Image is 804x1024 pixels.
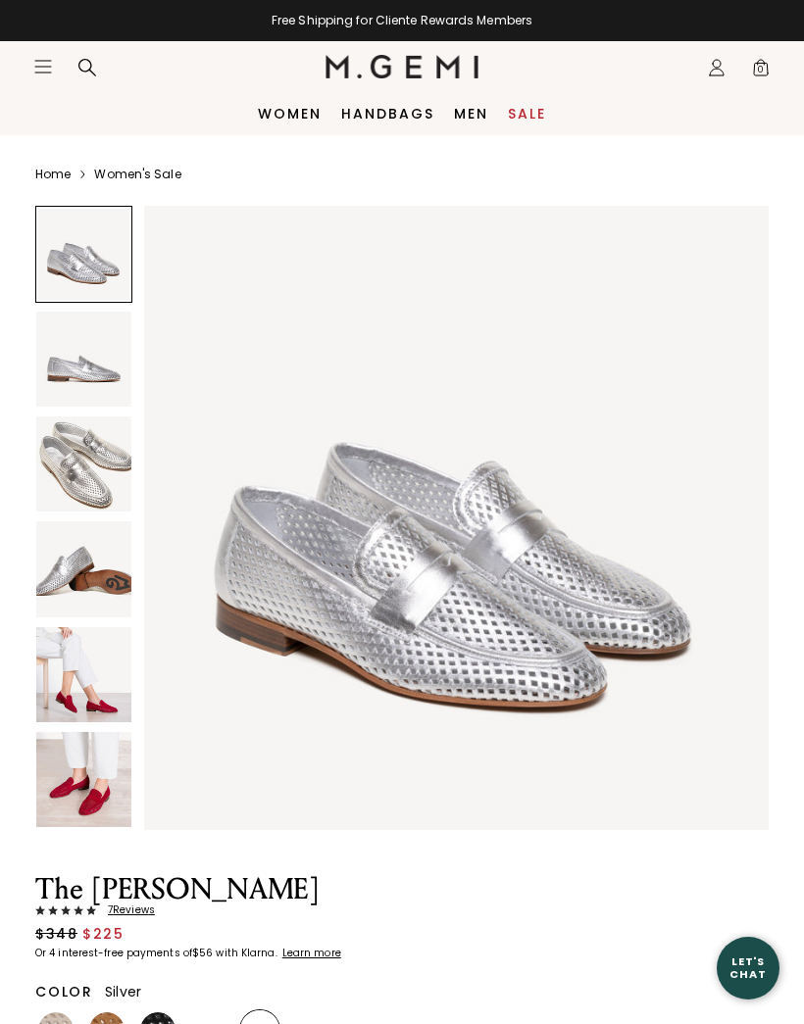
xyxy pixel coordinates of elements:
[36,521,131,616] img: The Sacca Donna Lattice
[36,312,131,407] img: The Sacca Donna Lattice
[35,875,444,904] h1: The [PERSON_NAME]
[96,904,155,916] span: 7 Review s
[144,206,769,830] img: The Sacca Donna Lattice
[508,106,546,122] a: Sale
[326,55,479,78] img: M.Gemi
[105,982,142,1001] span: Silver
[35,924,77,944] span: $348
[35,904,444,916] a: 7Reviews
[341,106,434,122] a: Handbags
[35,984,93,1000] h2: Color
[280,948,341,959] a: Learn more
[82,924,124,944] span: $225
[36,732,131,827] img: The Sacca Donna Lattice
[282,946,341,960] klarna-placement-style-cta: Learn more
[33,57,53,76] button: Open site menu
[36,627,131,722] img: The Sacca Donna Lattice
[751,62,771,81] span: 0
[454,106,488,122] a: Men
[35,167,71,182] a: Home
[192,946,213,960] klarna-placement-style-amount: $56
[94,167,180,182] a: Women's Sale
[35,946,192,960] klarna-placement-style-body: Or 4 interest-free payments of
[36,416,131,512] img: The Sacca Donna Lattice
[216,946,279,960] klarna-placement-style-body: with Klarna
[717,955,779,980] div: Let's Chat
[258,106,322,122] a: Women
